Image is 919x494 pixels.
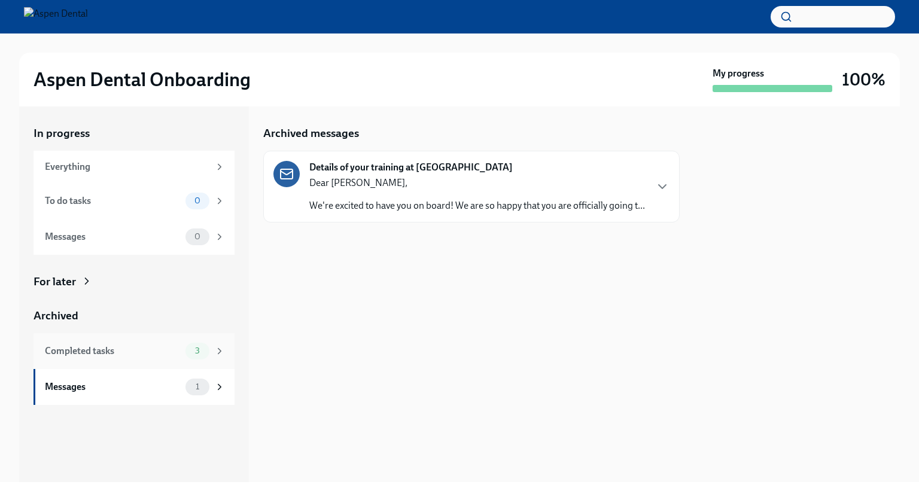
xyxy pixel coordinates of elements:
[187,196,208,205] span: 0
[34,126,235,141] a: In progress
[187,232,208,241] span: 0
[34,219,235,255] a: Messages0
[713,67,764,80] strong: My progress
[309,199,645,212] p: We're excited to have you on board! We are so happy that you are officially going t...
[45,380,181,394] div: Messages
[34,274,76,289] div: For later
[34,183,235,219] a: To do tasks0
[34,68,251,92] h2: Aspen Dental Onboarding
[842,69,885,90] h3: 100%
[188,346,207,355] span: 3
[45,160,209,173] div: Everything
[34,369,235,405] a: Messages1
[263,126,359,141] h5: Archived messages
[34,308,235,324] a: Archived
[34,333,235,369] a: Completed tasks3
[45,194,181,208] div: To do tasks
[309,176,645,190] p: Dear [PERSON_NAME],
[24,7,88,26] img: Aspen Dental
[45,230,181,243] div: Messages
[309,161,513,174] strong: Details of your training at [GEOGRAPHIC_DATA]
[188,382,206,391] span: 1
[34,151,235,183] a: Everything
[45,344,181,358] div: Completed tasks
[34,274,235,289] a: For later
